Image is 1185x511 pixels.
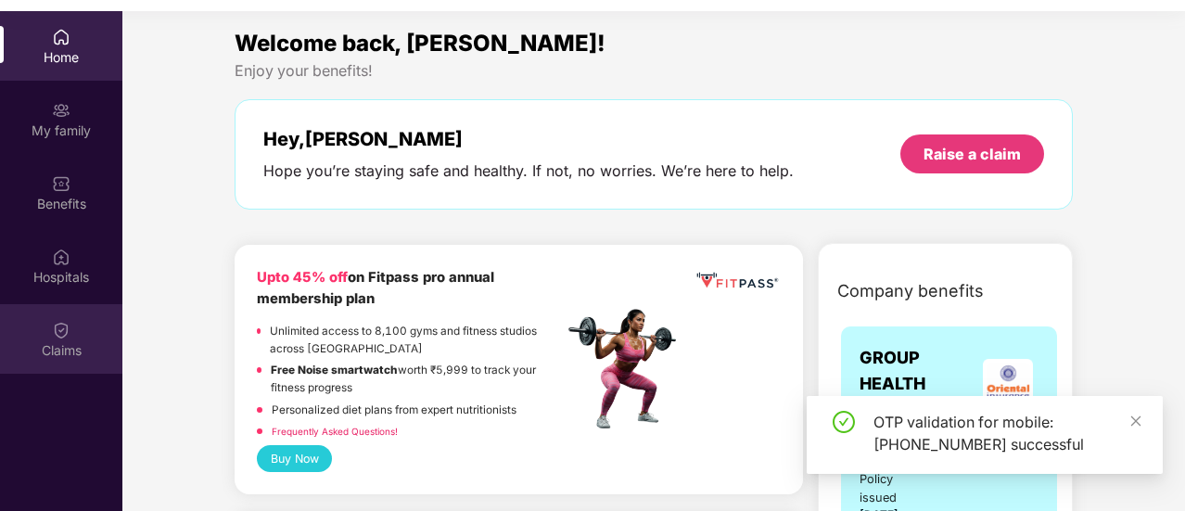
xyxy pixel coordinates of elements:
[833,411,855,433] span: check-circle
[257,269,348,286] b: Upto 45% off
[52,248,70,266] img: svg+xml;base64,PHN2ZyBpZD0iSG9zcGl0YWxzIiB4bWxucz0iaHR0cDovL3d3dy53My5vcmcvMjAwMC9zdmciIHdpZHRoPS...
[272,402,516,419] p: Personalized diet plans from expert nutritionists
[860,345,977,424] span: GROUP HEALTH INSURANCE
[263,161,794,181] div: Hope you’re staying safe and healthy. If not, no worries. We’re here to help.
[52,321,70,339] img: svg+xml;base64,PHN2ZyBpZD0iQ2xhaW0iIHhtbG5zPSJodHRwOi8vd3d3LnczLm9yZy8yMDAwL3N2ZyIgd2lkdGg9IjIwIi...
[271,362,563,396] p: worth ₹5,999 to track your fitness progress
[263,128,794,150] div: Hey, [PERSON_NAME]
[563,304,693,434] img: fpp.png
[52,174,70,193] img: svg+xml;base64,PHN2ZyBpZD0iQmVuZWZpdHMiIHhtbG5zPSJodHRwOi8vd3d3LnczLm9yZy8yMDAwL3N2ZyIgd2lkdGg9Ij...
[52,101,70,120] img: svg+xml;base64,PHN2ZyB3aWR0aD0iMjAiIGhlaWdodD0iMjAiIHZpZXdCb3g9IjAgMCAyMCAyMCIgZmlsbD0ibm9uZSIgeG...
[873,411,1140,455] div: OTP validation for mobile: [PHONE_NUMBER] successful
[272,426,398,437] a: Frequently Asked Questions!
[257,269,494,307] b: on Fitpass pro annual membership plan
[52,28,70,46] img: svg+xml;base64,PHN2ZyBpZD0iSG9tZSIgeG1sbnM9Imh0dHA6Ly93d3cudzMub3JnLzIwMDAvc3ZnIiB3aWR0aD0iMjAiIG...
[270,323,563,357] p: Unlimited access to 8,100 gyms and fitness studios across [GEOGRAPHIC_DATA]
[235,30,605,57] span: Welcome back, [PERSON_NAME]!
[924,144,1021,164] div: Raise a claim
[235,61,1073,81] div: Enjoy your benefits!
[983,359,1033,409] img: insurerLogo
[837,278,984,304] span: Company benefits
[271,364,398,377] strong: Free Noise smartwatch
[1129,415,1142,428] span: close
[694,267,781,294] img: fppp.png
[257,445,332,472] button: Buy Now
